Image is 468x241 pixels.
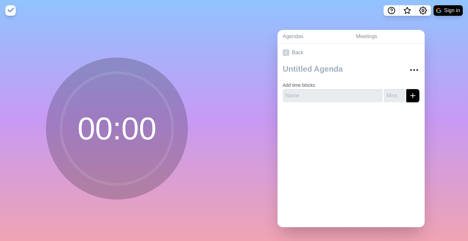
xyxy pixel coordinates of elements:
[434,5,463,16] button: Sign in
[283,83,315,88] label: Add time blocks
[399,5,415,16] button: What’s new
[278,30,351,43] a: Agendas
[415,5,431,16] button: Settings
[5,5,16,16] img: timeblocks logo
[278,43,425,62] a: Back
[384,5,399,16] button: Help
[351,30,425,43] a: Meetings
[384,89,405,102] input: Mins
[283,89,383,102] input: Name
[436,8,441,13] img: google logo
[408,63,421,77] button: More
